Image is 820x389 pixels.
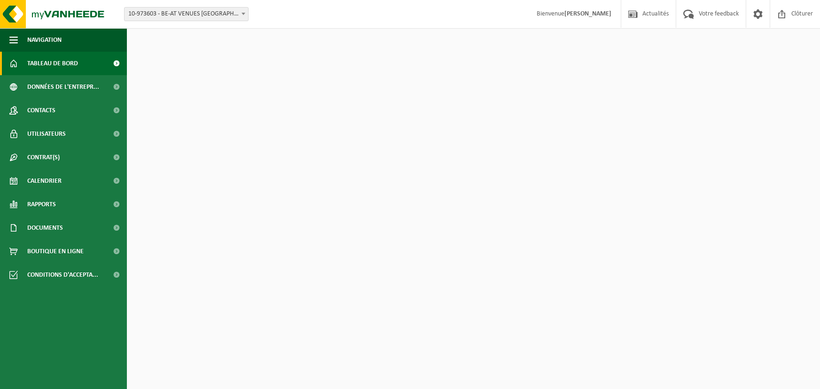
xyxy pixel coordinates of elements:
[564,10,611,17] strong: [PERSON_NAME]
[27,75,99,99] span: Données de l'entrepr...
[27,240,84,263] span: Boutique en ligne
[27,193,56,216] span: Rapports
[124,7,249,21] span: 10-973603 - BE-AT VENUES NV - FOREST
[27,122,66,146] span: Utilisateurs
[27,52,78,75] span: Tableau de bord
[27,146,60,169] span: Contrat(s)
[27,216,63,240] span: Documents
[27,28,62,52] span: Navigation
[125,8,248,21] span: 10-973603 - BE-AT VENUES NV - FOREST
[27,169,62,193] span: Calendrier
[27,99,55,122] span: Contacts
[27,263,98,287] span: Conditions d'accepta...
